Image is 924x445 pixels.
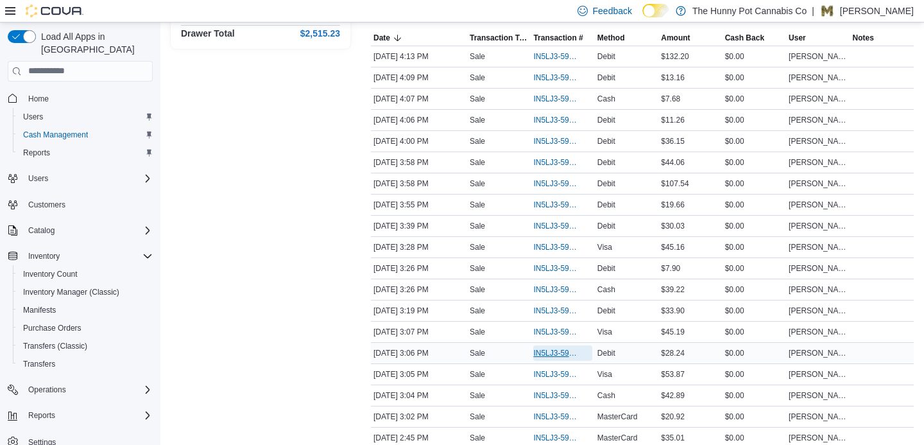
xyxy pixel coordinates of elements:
div: $0.00 [723,367,786,382]
button: Home [3,89,158,108]
span: Load All Apps in [GEOGRAPHIC_DATA] [36,30,153,56]
button: Cash Management [13,126,158,144]
div: $0.00 [723,240,786,255]
p: Sale [470,263,485,274]
span: Debit [597,73,615,83]
span: IN5LJ3-5954464 [533,369,579,380]
p: Sale [470,348,485,358]
p: Sale [470,433,485,443]
button: Reports [23,408,60,423]
a: Customers [23,197,71,213]
span: IN5LJ3-5954439 [533,412,579,422]
span: IN5LJ3-5954455 [533,390,579,401]
span: IN5LJ3-5954929 [533,136,579,146]
button: Transfers [13,355,158,373]
div: [DATE] 3:02 PM [371,409,467,424]
button: IN5LJ3-5954740 [533,218,592,234]
p: Sale [470,157,485,168]
p: | [812,3,814,19]
p: Sale [470,136,485,146]
span: $7.68 [661,94,680,104]
h4: Drawer Total [181,28,235,39]
span: Debit [597,348,615,358]
span: [PERSON_NAME] [789,390,847,401]
span: IN5LJ3-5954981 [533,115,579,125]
button: Catalog [23,223,60,238]
div: $0.00 [723,409,786,424]
div: [DATE] 4:13 PM [371,49,467,64]
div: [DATE] 3:26 PM [371,261,467,276]
p: Sale [470,390,485,401]
button: IN5LJ3-5954918 [533,176,592,191]
button: IN5LJ3-5954575 [533,303,592,318]
input: Dark Mode [642,4,669,17]
button: Inventory Manager (Classic) [13,283,158,301]
span: Reports [23,408,153,423]
span: IN5LJ3-5954918 [533,179,579,189]
span: Users [23,171,153,186]
span: Cash [597,390,615,401]
button: Date [371,30,467,46]
div: [DATE] 3:04 PM [371,388,467,403]
span: [PERSON_NAME] [789,200,847,210]
span: $20.92 [661,412,685,422]
span: [PERSON_NAME] [789,51,847,62]
button: Transfers (Classic) [13,337,158,355]
span: Debit [597,157,615,168]
span: Operations [23,382,153,397]
button: Notes [850,30,914,46]
button: IN5LJ3-5954981 [533,112,592,128]
span: $44.06 [661,157,685,168]
button: IN5LJ3-5954641 [533,261,592,276]
span: Dark Mode [642,17,643,18]
span: Purchase Orders [23,323,81,333]
button: Operations [3,381,158,399]
p: Sale [470,51,485,62]
span: IN5LJ3-5954992 [533,94,579,104]
span: Reports [23,148,50,158]
button: Transaction Type [467,30,531,46]
span: Transfers (Classic) [23,341,87,351]
span: [PERSON_NAME] [789,221,847,231]
p: Sale [470,179,485,189]
button: IN5LJ3-5955014 [533,70,592,85]
div: [DATE] 3:19 PM [371,303,467,318]
div: [DATE] 4:07 PM [371,91,467,107]
p: [PERSON_NAME] [840,3,914,19]
span: Inventory Count [23,269,78,279]
button: Inventory [3,247,158,265]
span: $30.03 [661,221,685,231]
span: IN5LJ3-5955048 [533,51,579,62]
div: $0.00 [723,303,786,318]
span: Transfers [18,356,153,372]
button: Purchase Orders [13,319,158,337]
a: Home [23,91,54,107]
button: User [786,30,850,46]
div: [DATE] 3:39 PM [371,218,467,234]
span: Transaction # [533,33,583,43]
span: Cash [597,284,615,295]
div: $0.00 [723,176,786,191]
span: [PERSON_NAME] [789,157,847,168]
span: [PERSON_NAME] [789,94,847,104]
span: IN5LJ3-5954320 [533,433,579,443]
h4: $2,515.23 [300,28,340,39]
span: Debit [597,221,615,231]
span: Home [28,94,49,104]
button: Users [13,108,158,126]
span: Customers [28,200,65,210]
div: [DATE] 3:06 PM [371,345,467,361]
span: Inventory Count [18,266,153,282]
a: Inventory Manager (Classic) [18,284,124,300]
button: IN5LJ3-5955048 [533,49,592,64]
div: [DATE] 4:00 PM [371,134,467,149]
img: Cova [26,4,83,17]
div: [DATE] 3:55 PM [371,197,467,213]
button: Users [3,170,158,188]
span: Inventory [28,251,60,261]
a: Reports [18,145,55,161]
a: Inventory Count [18,266,83,282]
div: $0.00 [723,261,786,276]
span: $36.15 [661,136,685,146]
span: Visa [597,369,612,380]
